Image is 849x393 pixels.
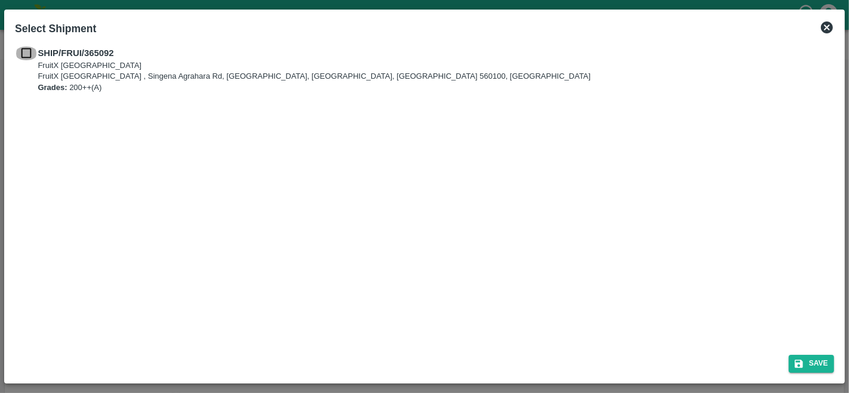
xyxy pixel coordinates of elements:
[789,355,834,372] button: Save
[38,83,67,92] b: Grades:
[38,60,590,72] p: FruitX [GEOGRAPHIC_DATA]
[38,48,113,58] b: SHIP/FRUI/365092
[15,23,96,35] b: Select Shipment
[38,82,590,94] p: 200++(A)
[38,71,590,82] p: FruitX [GEOGRAPHIC_DATA] , Singena Agrahara Rd, [GEOGRAPHIC_DATA], [GEOGRAPHIC_DATA], [GEOGRAPHIC...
